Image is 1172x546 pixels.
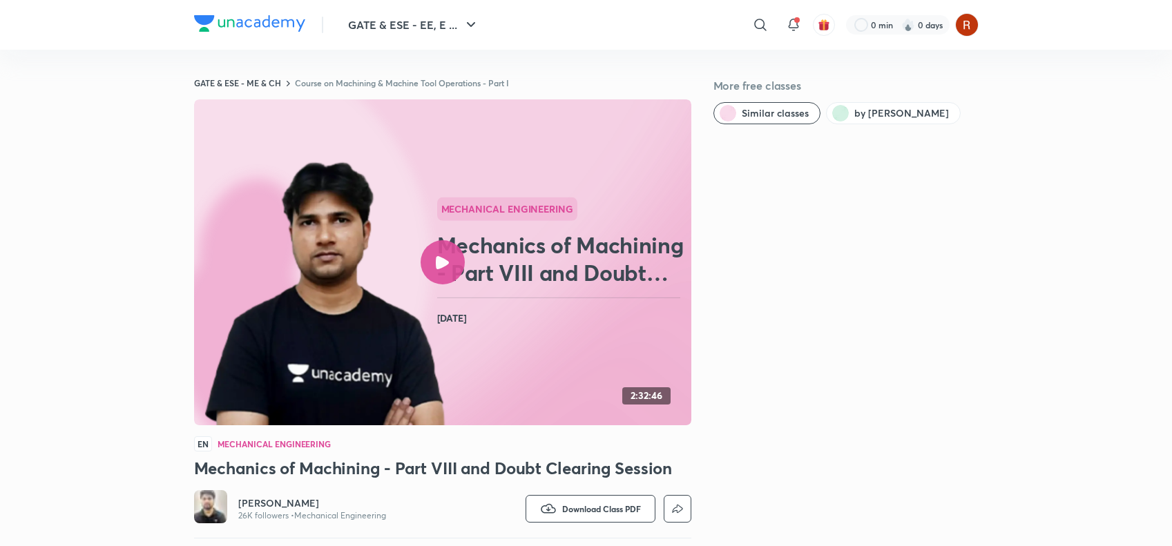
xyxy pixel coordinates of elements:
p: 26K followers • Mechanical Engineering [238,510,386,521]
a: Avatar [194,490,227,527]
button: GATE & ESE - EE, E ... [340,11,488,39]
h4: [DATE] [437,309,686,327]
img: avatar [818,19,830,31]
h4: 2:32:46 [631,390,662,402]
img: Rupsha chowdhury [955,13,979,37]
a: Course on Machining & Machine Tool Operations - Part I [295,77,509,88]
button: avatar [813,14,835,36]
a: Company Logo [194,15,305,35]
img: Avatar [194,490,227,523]
span: EN [194,436,212,451]
h2: Mechanics of Machining - Part VIII and Doubt Clearing Session [437,231,686,286]
button: Similar classes [713,102,820,124]
span: Similar classes [742,106,809,120]
span: by Marut Tiwari [854,106,949,120]
h5: More free classes [713,77,979,94]
img: Company Logo [194,15,305,32]
img: streak [901,18,915,32]
a: [PERSON_NAME] [238,496,386,510]
h4: Mechanical Engineering [218,440,332,448]
h3: Mechanics of Machining - Part VIII and Doubt Clearing Session [194,457,691,479]
button: Download Class PDF [526,495,655,523]
button: by Marut Tiwari [826,102,961,124]
span: Download Class PDF [562,503,641,514]
a: GATE & ESE - ME & CH [194,77,281,88]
